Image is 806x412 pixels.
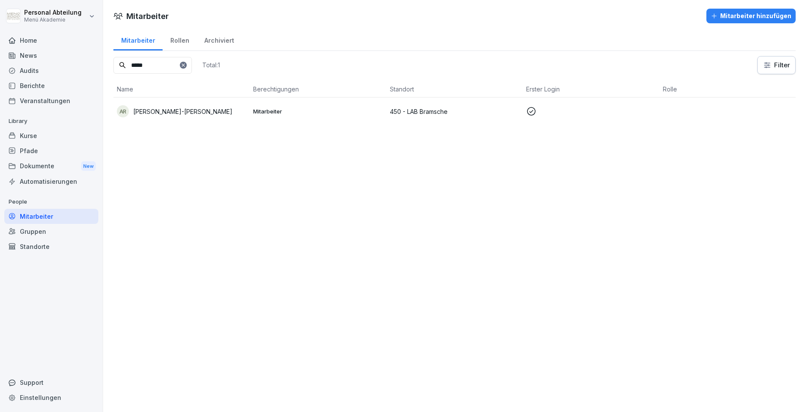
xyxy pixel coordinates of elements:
button: Mitarbeiter hinzufügen [706,9,796,23]
a: Audits [4,63,98,78]
button: Filter [758,57,795,74]
div: Support [4,375,98,390]
th: Rolle [659,81,796,97]
div: Filter [763,61,790,69]
a: Gruppen [4,224,98,239]
div: New [81,161,96,171]
th: Name [113,81,250,97]
p: Total: 1 [202,61,220,69]
a: DokumenteNew [4,158,98,174]
p: [PERSON_NAME]-[PERSON_NAME] [133,107,232,116]
div: Mitarbeiter hinzufügen [711,11,791,21]
div: AR [117,105,129,117]
p: People [4,195,98,209]
a: Mitarbeiter [113,28,163,50]
p: Menü Akademie [24,17,82,23]
p: 450 - LAB Bramsche [390,107,519,116]
th: Erster Login [523,81,659,97]
a: News [4,48,98,63]
a: Kurse [4,128,98,143]
a: Home [4,33,98,48]
a: Veranstaltungen [4,93,98,108]
a: Pfade [4,143,98,158]
div: Dokumente [4,158,98,174]
p: Personal Abteilung [24,9,82,16]
p: Mitarbeiter [253,107,383,115]
a: Rollen [163,28,197,50]
a: Archiviert [197,28,241,50]
h1: Mitarbeiter [126,10,169,22]
a: Berichte [4,78,98,93]
a: Mitarbeiter [4,209,98,224]
a: Einstellungen [4,390,98,405]
th: Standort [386,81,523,97]
p: Library [4,114,98,128]
th: Berechtigungen [250,81,386,97]
a: Automatisierungen [4,174,98,189]
a: Standorte [4,239,98,254]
